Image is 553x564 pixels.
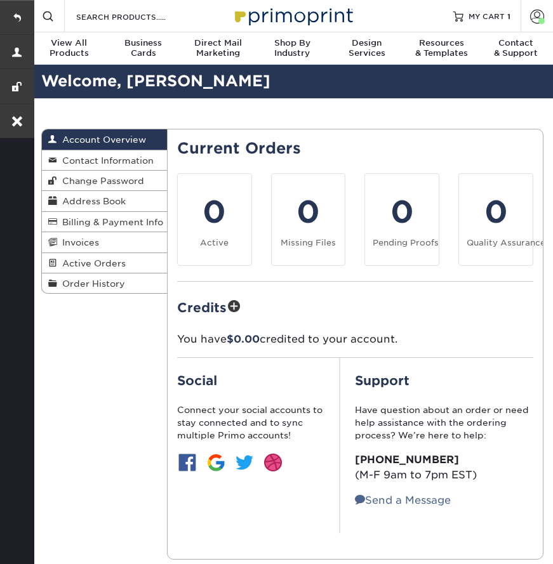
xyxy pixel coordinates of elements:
p: You have credited to your account. [177,332,533,347]
a: Billing & Payment Info [42,212,167,232]
a: Active Orders [42,253,167,273]
div: & Support [479,38,553,58]
div: Services [330,38,404,58]
a: 0 Pending Proofs [364,173,439,266]
input: SEARCH PRODUCTS..... [75,9,199,24]
div: 0 [373,189,431,235]
span: Billing & Payment Info [57,217,163,227]
span: Direct Mail [181,38,255,48]
a: 0 Missing Files [271,173,346,266]
h2: Current Orders [177,140,533,158]
span: Contact Information [57,155,154,166]
a: DesignServices [330,32,404,66]
a: Account Overview [42,129,167,150]
a: View AllProducts [32,32,106,66]
span: Order History [57,279,125,289]
img: btn-dribbble.jpg [263,452,283,473]
span: Change Password [57,176,144,186]
a: Send a Message [355,494,451,506]
div: Industry [255,38,330,58]
small: Missing Files [281,238,336,247]
a: Order History [42,273,167,293]
small: Pending Proofs [373,238,439,247]
img: btn-facebook.jpg [177,452,197,473]
h2: Credits [177,297,533,317]
a: Invoices [42,232,167,252]
span: Account Overview [57,134,146,145]
a: 0 Active [177,173,252,266]
span: Shop By [255,38,330,48]
div: 0 [279,189,338,235]
a: Resources& Templates [404,32,478,66]
a: 0 Quality Assurance [458,173,533,266]
span: Design [330,38,404,48]
img: btn-twitter.jpg [234,452,255,473]
a: BusinessCards [106,32,180,66]
div: Marketing [181,38,255,58]
h2: Support [355,373,533,388]
a: Change Password [42,171,167,191]
div: 0 [467,189,525,235]
span: View All [32,38,106,48]
span: Contact [479,38,553,48]
p: Connect your social accounts to stay connected and to sync multiple Primo accounts! [177,403,324,442]
span: Invoices [57,237,99,247]
a: Contact& Support [479,32,553,66]
img: btn-google.jpg [206,452,226,473]
small: Quality Assurance [467,238,545,247]
p: Have question about an order or need help assistance with the ordering process? We’re here to help: [355,403,533,442]
img: Primoprint [229,2,356,29]
span: 1 [507,11,510,20]
p: (M-F 9am to 7pm EST) [355,452,533,483]
div: & Templates [404,38,478,58]
small: Active [200,238,229,247]
span: Active Orders [57,258,126,268]
strong: [PHONE_NUMBER] [355,454,459,466]
div: Products [32,38,106,58]
span: $0.00 [227,333,260,345]
h2: Social [177,373,324,388]
a: Direct MailMarketing [181,32,255,66]
div: 0 [185,189,244,235]
span: MY CART [469,11,505,22]
span: Address Book [57,196,126,206]
a: Shop ByIndustry [255,32,330,66]
a: Contact Information [42,150,167,171]
a: Address Book [42,191,167,211]
h2: Welcome, [PERSON_NAME] [32,70,553,93]
span: Business [106,38,180,48]
div: Cards [106,38,180,58]
span: Resources [404,38,478,48]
